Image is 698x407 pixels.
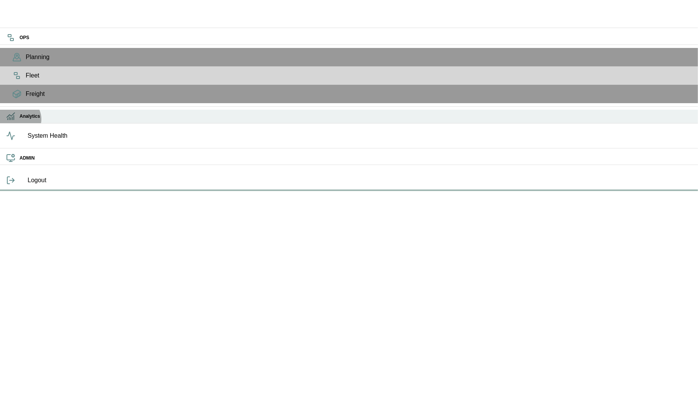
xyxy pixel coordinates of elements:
span: Logout [28,176,692,185]
h6: OPS [20,34,692,41]
span: Freight [26,89,692,99]
h6: Analytics [20,113,692,120]
h6: ADMIN [20,155,692,162]
span: System Health [28,131,692,140]
span: Planning [26,53,692,62]
span: Fleet [26,71,692,80]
